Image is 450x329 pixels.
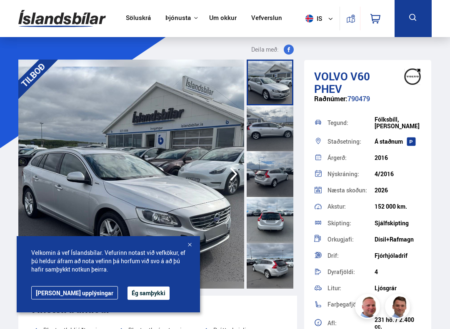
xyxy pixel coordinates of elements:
a: Um okkur [209,14,237,23]
img: brand logo [400,66,425,87]
button: Deila með: [243,45,297,55]
a: Söluskrá [126,14,151,23]
span: Volvo [314,69,348,84]
div: Akstur: [327,204,375,209]
span: is [302,15,323,22]
div: Dísil+Rafmagn [375,236,422,243]
div: Farþegafjöldi: [327,302,375,307]
div: Fólksbíll, [PERSON_NAME] [375,116,422,130]
div: 790479 [314,95,422,111]
a: [PERSON_NAME] upplýsingar [31,286,118,299]
div: 2016 [375,155,422,161]
div: TILBOÐ [8,50,59,100]
div: Árgerð: [327,155,375,161]
div: 152 000 km. [375,203,422,210]
div: Afl: [327,320,375,326]
div: Á staðnum [375,138,422,145]
div: Tegund: [327,120,375,126]
span: Deila með: [251,45,279,55]
div: Orkugjafi: [327,237,375,242]
div: Litur: [327,285,375,291]
div: Nýskráning: [327,171,375,177]
img: svg+xml;base64,PHN2ZyB4bWxucz0iaHR0cDovL3d3dy53My5vcmcvMjAwMC9zdmciIHdpZHRoPSI1MTIiIGhlaWdodD0iNT... [305,15,313,22]
img: siFngHWaQ9KaOqBr.png [356,295,381,320]
button: Þjónusta [165,14,191,22]
div: 4 [375,269,422,275]
div: Skipting: [327,220,375,226]
button: Ég samþykki [127,287,170,300]
div: Dyrafjöldi: [327,269,375,275]
div: 2026 [375,187,422,194]
div: Fjórhjóladrif [375,252,422,259]
div: Næsta skoðun: [327,187,375,193]
div: Sjálfskipting [375,220,422,227]
span: V60 PHEV [314,69,370,96]
img: 3561113.jpeg [18,60,244,289]
button: is [302,6,340,31]
div: Vinsæll búnaður [30,302,285,315]
div: Staðsetning: [327,139,375,145]
div: 4/2016 [375,171,422,177]
span: Velkomin á vef Íslandsbílar. Vefurinn notast við vefkökur, ef þú heldur áfram að nota vefinn þá h... [31,249,185,274]
div: Ljósgrár [375,285,422,292]
img: FbJEzSuNWCJXmdc-.webp [386,295,411,320]
img: G0Ugv5HjCgRt.svg [18,5,106,32]
span: Raðnúmer: [314,94,347,103]
div: Drif: [327,253,375,259]
a: Vefverslun [251,14,282,23]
